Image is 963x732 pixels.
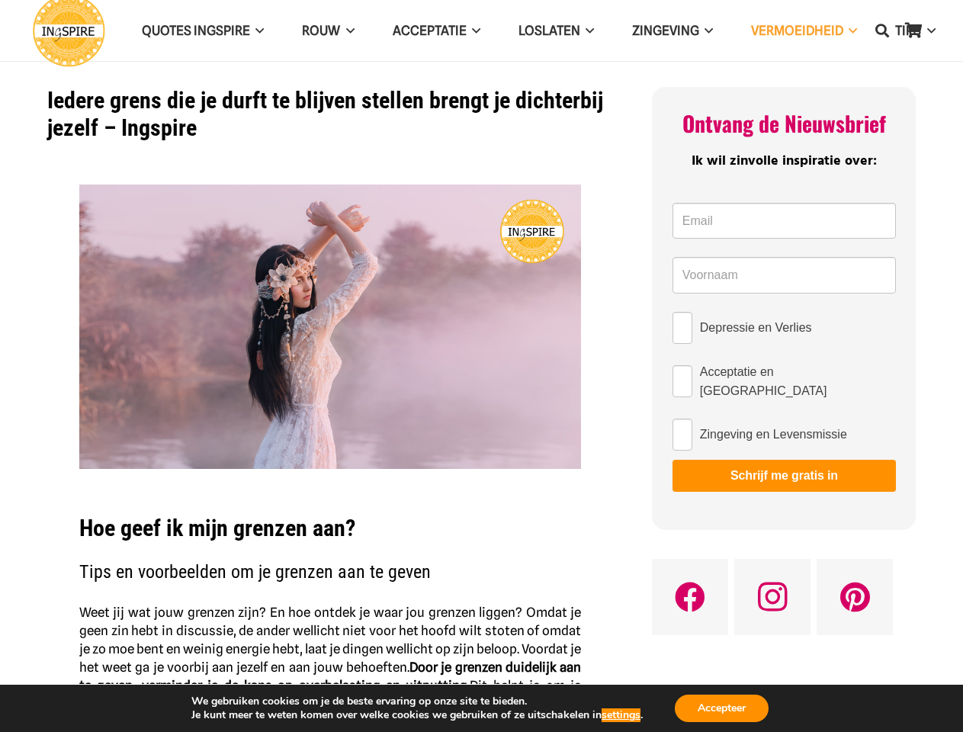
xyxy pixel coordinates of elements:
[250,11,264,50] span: QUOTES INGSPIRE Menu
[700,318,812,337] span: Depressie en Verlies
[467,11,480,50] span: Acceptatie Menu
[700,362,896,400] span: Acceptatie en [GEOGRAPHIC_DATA]
[672,257,896,294] input: Voornaam
[499,11,613,50] a: LoslatenLoslaten Menu
[374,11,499,50] a: AcceptatieAcceptatie Menu
[613,11,732,50] a: ZingevingZingeving Menu
[734,559,811,635] a: Instagram
[682,108,886,139] span: Ontvang de Nieuwsbrief
[867,11,897,50] a: Zoeken
[843,11,857,50] span: VERMOEIDHEID Menu
[191,695,643,708] p: We gebruiken cookies om je de beste ervaring op onze site te bieden.
[79,561,581,583] h2: Tips en voorbeelden om je grenzen aan te geven
[672,312,692,344] input: Depressie en Verlies
[191,708,643,722] p: Je kunt meer te weten komen over welke cookies we gebruiken of ze uitschakelen in .
[518,23,580,38] span: Loslaten
[672,419,692,451] input: Zingeving en Levensmissie
[817,559,893,635] a: Pinterest
[876,11,954,50] a: TIPSTIPS Menu
[632,23,699,38] span: Zingeving
[47,87,614,142] h1: Iedere grens die je durft te blijven stellen brengt je dichterbij jezelf – Ingspire
[79,515,355,541] span: Hoe geef ik mijn grenzen aan?
[602,708,640,722] button: settings
[895,23,921,38] span: TIPS
[283,11,373,50] a: ROUWROUW Menu
[340,11,354,50] span: ROUW Menu
[672,203,896,239] input: Email
[751,23,843,38] span: VERMOEIDHEID
[123,11,283,50] a: QUOTES INGSPIREQUOTES INGSPIRE Menu
[732,11,876,50] a: VERMOEIDHEIDVERMOEIDHEID Menu
[580,11,594,50] span: Loslaten Menu
[692,150,877,172] span: Ik wil zinvolle inspiratie over:
[79,185,581,469] img: Hoe geef ik mijn grenzen aan? Tips en voorbeelden om je grenzen aan te geven bij onbegrip vermoei...
[142,23,250,38] span: QUOTES INGSPIRE
[672,365,692,397] input: Acceptatie en [GEOGRAPHIC_DATA]
[921,11,935,50] span: TIPS Menu
[652,559,728,635] a: Facebook
[699,11,713,50] span: Zingeving Menu
[302,23,340,38] span: ROUW
[393,23,467,38] span: Acceptatie
[675,695,769,722] button: Accepteer
[672,460,896,492] button: Schrijf me gratis in
[700,425,847,444] span: Zingeving en Levensmissie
